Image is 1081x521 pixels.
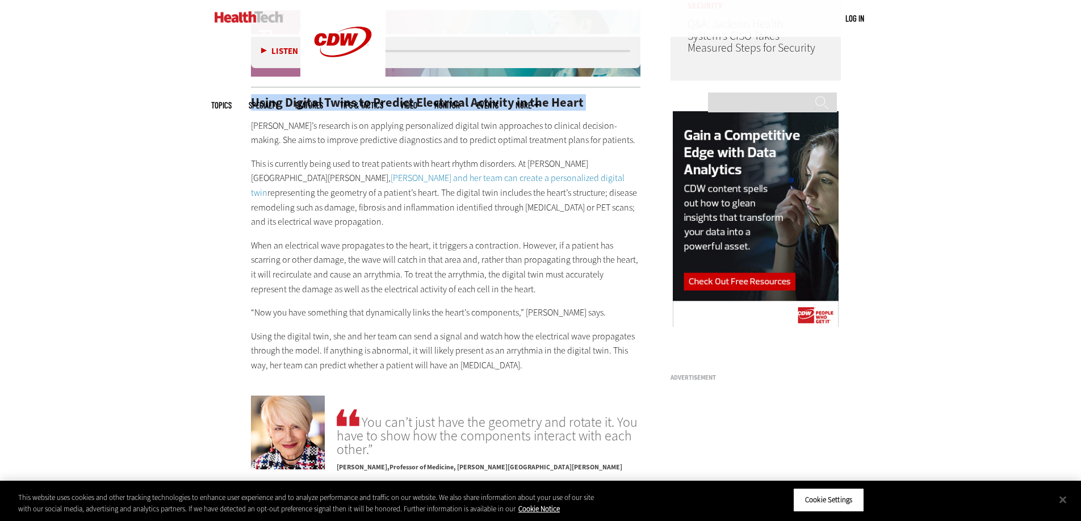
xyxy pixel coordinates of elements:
[477,101,498,110] a: Events
[251,329,640,373] p: Using the digital twin, she and her team can send a signal and watch how the electrical wave prop...
[249,101,278,110] span: Specialty
[300,75,386,87] a: CDW
[251,305,640,320] p: “Now you have something that dynamically links the heart’s components,” [PERSON_NAME] says.
[295,101,323,110] a: Features
[251,238,640,296] p: When an electrical wave propagates to the heart, it triggers a contraction. However, if a patient...
[1050,487,1075,512] button: Close
[211,101,232,110] span: Topics
[251,119,640,148] p: [PERSON_NAME]’s research is on applying personalized digital twin approaches to clinical decision...
[337,463,389,472] span: [PERSON_NAME]
[516,101,539,110] span: More
[793,488,864,512] button: Cookie Settings
[518,504,560,514] a: More information about your privacy
[671,375,841,381] h3: Advertisement
[18,492,594,514] div: This website uses cookies and other tracking technologies to enhance user experience and to analy...
[251,396,325,469] img: Natalia Trayanova
[845,12,864,24] div: User menu
[251,157,640,229] p: This is currently being used to treat patients with heart rhythm disorders. At [PERSON_NAME][GEOG...
[337,407,640,456] span: You can’t just have the geometry and rotate it. You have to show how the components interact with...
[434,101,460,110] a: MonITor
[673,111,839,329] img: data analytics right rail
[845,13,864,23] a: Log in
[337,456,640,473] p: Professor of Medicine, [PERSON_NAME][GEOGRAPHIC_DATA][PERSON_NAME]
[400,101,417,110] a: Video
[215,11,283,23] img: Home
[251,172,625,199] a: [PERSON_NAME] and her team can create a personalized digital twin
[340,101,383,110] a: Tips & Tactics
